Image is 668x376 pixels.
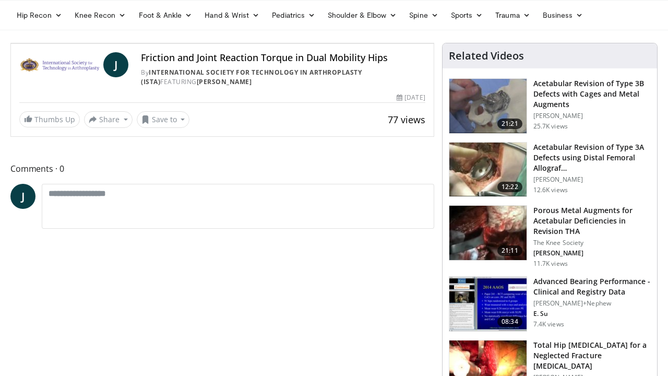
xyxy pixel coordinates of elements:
[266,5,321,26] a: Pediatrics
[533,78,651,110] h3: Acetabular Revision of Type 3B Defects with Cages and Metal Augments
[141,68,362,86] a: International Society for Technology in Arthroplasty (ISTA)
[397,93,425,102] div: [DATE]
[533,122,568,131] p: 25.7K views
[141,68,425,87] div: By FEATURING
[449,206,527,260] img: MBerend_porous_metal_augments_3.png.150x105_q85_crop-smart_upscale.jpg
[133,5,199,26] a: Foot & Ankle
[533,299,651,308] p: [PERSON_NAME]+Nephew
[533,340,651,371] h3: Total Hip [MEDICAL_DATA] for a Neglected Fracture [MEDICAL_DATA]
[197,77,252,86] a: [PERSON_NAME]
[449,50,524,62] h4: Related Videos
[533,276,651,297] h3: Advanced Bearing Performance - Clinical and Registry Data
[403,5,444,26] a: Spine
[533,112,651,120] p: [PERSON_NAME]
[141,52,425,64] h4: Friction and Joint Reaction Torque in Dual Mobility Hips
[497,182,522,192] span: 12:22
[19,111,80,127] a: Thumbs Up
[533,142,651,173] h3: Acetabular Revision of Type 3A Defects using Distal Femoral Allograf…
[445,5,490,26] a: Sports
[497,316,522,327] span: 08:34
[10,184,35,209] a: J
[449,277,527,331] img: 5SPjETdNCPS-ZANX4xMDoxOjB1O8AjAz.150x105_q85_crop-smart_upscale.jpg
[533,205,651,237] h3: Porous Metal Augments for Acetabular Deficiencies in Revision THA
[68,5,133,26] a: Knee Recon
[137,111,190,128] button: Save to
[489,5,536,26] a: Trauma
[533,239,651,247] p: The Knee Society
[103,52,128,77] a: J
[533,186,568,194] p: 12.6K views
[449,276,651,332] a: 08:34 Advanced Bearing Performance - Clinical and Registry Data [PERSON_NAME]+Nephew E. Su 7.4K v...
[533,175,651,184] p: [PERSON_NAME]
[449,78,651,134] a: 21:21 Acetabular Revision of Type 3B Defects with Cages and Metal Augments [PERSON_NAME] 25.7K views
[533,260,568,268] p: 11.7K views
[321,5,403,26] a: Shoulder & Elbow
[536,5,590,26] a: Business
[388,113,425,126] span: 77 views
[449,79,527,133] img: 66432_0000_3.png.150x105_q85_crop-smart_upscale.jpg
[533,249,651,257] p: [PERSON_NAME]
[10,162,434,175] span: Comments 0
[449,205,651,268] a: 21:11 Porous Metal Augments for Acetabular Deficiencies in Revision THA The Knee Society [PERSON_...
[533,310,651,318] p: E. Su
[84,111,133,128] button: Share
[19,52,99,77] img: International Society for Technology in Arthroplasty (ISTA)
[533,320,564,328] p: 7.4K views
[497,245,522,256] span: 21:11
[449,142,651,197] a: 12:22 Acetabular Revision of Type 3A Defects using Distal Femoral Allograf… [PERSON_NAME] 12.6K v...
[11,43,434,44] video-js: Video Player
[497,119,522,129] span: 21:21
[449,143,527,197] img: 66439_0000_3.png.150x105_q85_crop-smart_upscale.jpg
[10,5,68,26] a: Hip Recon
[198,5,266,26] a: Hand & Wrist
